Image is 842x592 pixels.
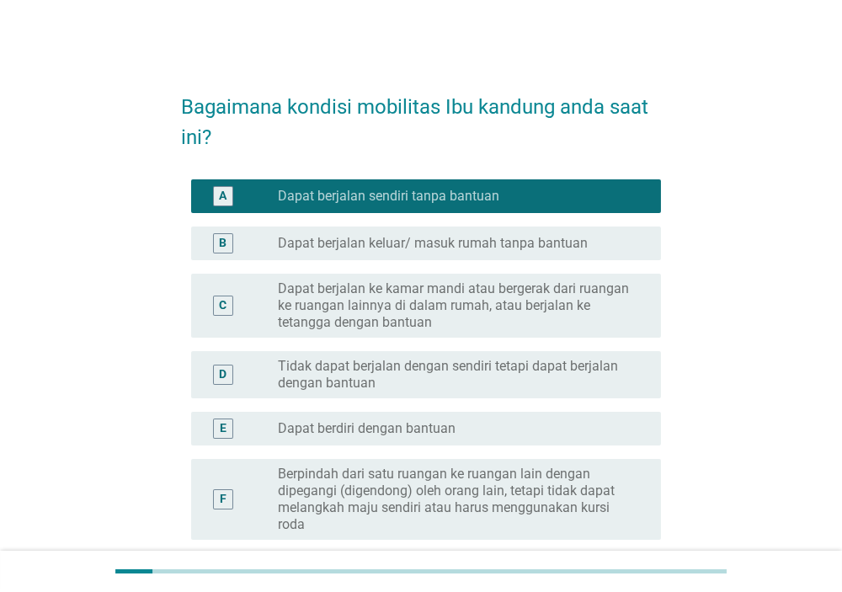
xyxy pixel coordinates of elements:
div: E [220,419,226,437]
label: Dapat berjalan ke kamar mandi atau bergerak dari ruangan ke ruangan lainnya di dalam rumah, atau ... [278,280,634,331]
div: C [219,296,226,314]
div: B [219,234,226,252]
div: F [220,490,226,508]
div: A [219,187,226,205]
label: Dapat berjalan keluar/ masuk rumah tanpa bantuan [278,235,588,252]
label: Tidak dapat berjalan dengan sendiri tetapi dapat berjalan dengan bantuan [278,358,634,392]
h2: Bagaimana kondisi mobilitas Ibu kandung anda saat ini? [181,75,662,152]
label: Dapat berjalan sendiri tanpa bantuan [278,188,499,205]
label: Berpindah dari satu ruangan ke ruangan lain dengan dipegangi (digendong) oleh orang lain, tetapi ... [278,466,634,533]
div: D [219,365,226,383]
label: Dapat berdiri dengan bantuan [278,420,456,437]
